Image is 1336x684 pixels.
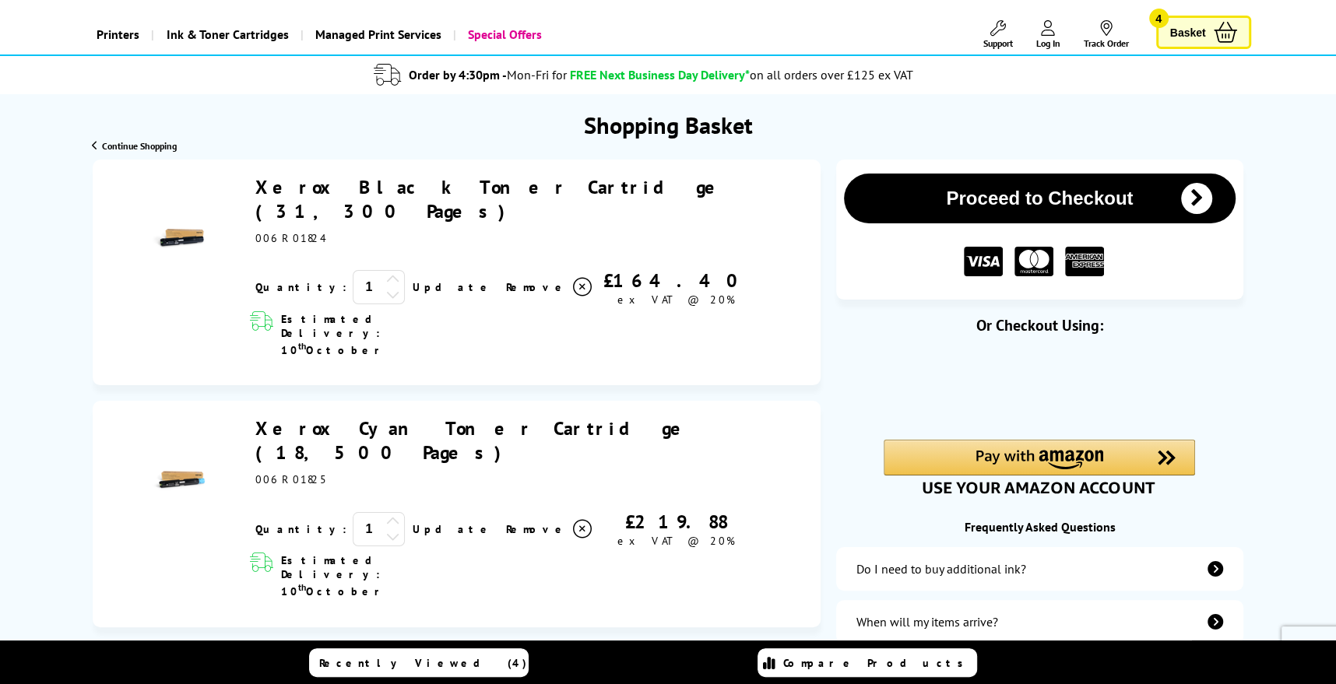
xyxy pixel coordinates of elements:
[505,280,567,294] span: Remove
[452,15,553,54] a: Special Offers
[836,600,1243,644] a: items-arrive
[844,174,1235,223] button: Proceed to Checkout
[1170,22,1206,43] span: Basket
[53,61,1234,89] li: modal_delivery
[884,440,1195,494] div: Amazon Pay - Use your Amazon account
[1065,247,1104,277] img: American Express
[507,67,567,82] span: Mon-Fri for
[617,534,735,548] span: ex VAT @ 20%
[856,561,1026,577] div: Do I need to buy additional ink?
[964,247,1003,277] img: VISA
[758,648,977,677] a: Compare Products
[983,20,1013,49] a: Support
[413,522,493,536] a: Update
[298,340,306,352] sup: th
[617,293,735,307] span: ex VAT @ 20%
[505,522,567,536] span: Remove
[300,15,452,54] a: Managed Print Services
[281,553,476,598] span: Estimated Delivery: 10 October
[151,212,206,266] img: Xerox Black Toner Cartridge (31,300 Pages)
[413,280,493,294] a: Update
[151,454,206,508] img: Xerox Cyan Toner Cartridge (18,500 Pages)
[309,648,529,677] a: Recently Viewed (4)
[593,510,758,534] div: £219.88
[255,231,329,245] span: 006R01824
[255,280,346,294] span: Quantity:
[593,268,758,293] div: £164.40
[85,15,151,54] a: Printers
[1149,9,1169,28] span: 4
[298,581,306,593] sup: th
[750,67,913,82] div: on all orders over £125 ex VAT
[281,312,476,357] span: Estimated Delivery: 10 October
[983,37,1013,49] span: Support
[102,140,177,152] span: Continue Shopping
[856,614,998,630] div: When will my items arrive?
[409,67,567,82] span: Order by 4:30pm -
[319,656,527,670] span: Recently Viewed (4)
[584,110,753,140] h1: Shopping Basket
[92,140,177,152] a: Continue Shopping
[570,67,750,82] span: FREE Next Business Day Delivery*
[1084,20,1129,49] a: Track Order
[255,522,346,536] span: Quantity:
[783,656,972,670] span: Compare Products
[884,360,1195,413] iframe: PayPal
[255,472,329,486] span: 006R01825
[166,15,288,54] span: Ink & Toner Cartridges
[255,416,696,465] a: Xerox Cyan Toner Cartridge (18,500 Pages)
[836,315,1243,335] div: Or Checkout Using:
[836,547,1243,591] a: additional-ink
[1156,16,1251,49] a: Basket 4
[151,15,300,54] a: Ink & Toner Cartridges
[505,517,593,541] a: Delete item from your basket
[1036,20,1060,49] a: Log In
[505,275,593,299] a: Delete item from your basket
[1036,37,1060,49] span: Log In
[1014,247,1053,277] img: MASTER CARD
[836,519,1243,535] div: Frequently Asked Questions
[255,175,730,223] a: Xerox Black Toner Cartridge (31,300 Pages)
